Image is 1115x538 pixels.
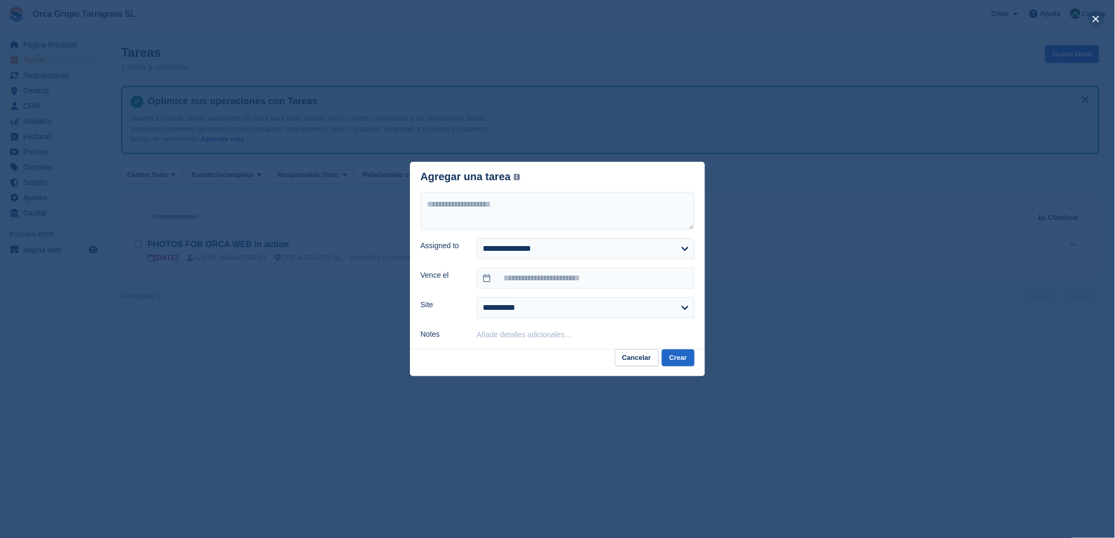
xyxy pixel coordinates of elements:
[420,299,464,310] label: Site
[420,270,464,281] label: Vence el
[420,171,520,183] div: Agregar una tarea
[477,330,572,339] button: Añade detalles adicionales…
[420,329,464,340] label: Notes
[615,349,659,367] button: Cancelar
[662,349,695,367] button: Crear
[420,240,464,251] label: Assigned to
[514,174,520,180] img: icon-info-grey-7440780725fd019a000dd9b08b2336e03edf1995a4989e88bcd33f0948082b44.svg
[1088,11,1104,27] button: close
